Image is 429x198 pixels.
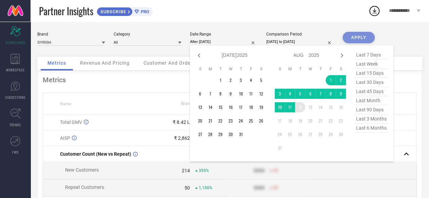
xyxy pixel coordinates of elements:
span: WORKSPACE [6,67,25,72]
span: 50 [273,185,278,190]
td: Mon Jul 28 2025 [205,129,215,139]
span: last 3 months [354,114,388,124]
td: Fri Aug 29 2025 [326,129,336,139]
td: Sat Jul 19 2025 [256,102,266,112]
span: AISP [60,135,70,141]
div: ₹ 8.42 L [173,119,190,125]
td: Sun Aug 24 2025 [275,129,285,139]
td: Sun Aug 10 2025 [275,102,285,112]
td: Thu Jul 17 2025 [236,102,246,112]
span: last month [354,96,388,105]
td: Fri Jul 04 2025 [246,75,256,85]
td: Sat Aug 23 2025 [336,116,346,126]
td: Fri Aug 22 2025 [326,116,336,126]
th: Tuesday [295,66,305,72]
div: Previous month [195,51,203,60]
span: SUBSCRIBE [97,9,128,14]
span: 1,150% [199,185,212,190]
td: Sat Jul 05 2025 [256,75,266,85]
th: Sunday [275,66,285,72]
td: Sun Jul 06 2025 [195,89,205,99]
td: Thu Aug 21 2025 [315,116,326,126]
td: Thu Aug 07 2025 [315,89,326,99]
th: Wednesday [305,66,315,72]
td: Sat Aug 02 2025 [336,75,346,85]
input: Select comparison period [266,38,334,45]
td: Fri Aug 08 2025 [326,89,336,99]
td: Wed Jul 16 2025 [226,102,236,112]
span: last week [354,60,388,69]
div: 50 [184,185,190,191]
span: SCORECARDS [5,40,25,45]
td: Mon Aug 11 2025 [285,102,295,112]
td: Sun Jul 20 2025 [195,116,205,126]
th: Thursday [236,66,246,72]
div: Open download list [368,5,381,17]
td: Sun Jul 13 2025 [195,102,205,112]
td: Mon Jul 14 2025 [205,102,215,112]
span: Total GMV [60,119,82,125]
td: Tue Aug 05 2025 [295,89,305,99]
div: Next month [338,51,346,60]
div: ₹ 2,862 [174,135,190,141]
td: Sat Jul 26 2025 [256,116,266,126]
td: Sat Aug 30 2025 [336,129,346,139]
td: Wed Jul 09 2025 [226,89,236,99]
td: Tue Aug 12 2025 [295,102,305,112]
span: FWD [12,150,19,155]
td: Wed Jul 02 2025 [226,75,236,85]
td: Wed Aug 06 2025 [305,89,315,99]
td: Wed Jul 30 2025 [226,129,236,139]
div: Date Range [190,32,258,37]
td: Mon Aug 04 2025 [285,89,295,99]
span: Customer Count (New vs Repeat) [60,151,131,157]
th: Saturday [336,66,346,72]
td: Mon Jul 21 2025 [205,116,215,126]
td: Thu Jul 31 2025 [236,129,246,139]
span: last 6 months [354,124,388,133]
span: Partner Insights [39,4,93,18]
span: PRO [139,9,149,14]
td: Sat Aug 09 2025 [336,89,346,99]
span: last 30 days [354,78,388,87]
td: Fri Jul 11 2025 [246,89,256,99]
span: TRENDS [9,122,21,127]
td: Sat Aug 16 2025 [336,102,346,112]
div: Metrics [43,76,417,84]
td: Fri Jul 25 2025 [246,116,256,126]
td: Tue Aug 19 2025 [295,116,305,126]
th: Wednesday [226,66,236,72]
td: Wed Aug 27 2025 [305,129,315,139]
input: Select date range [190,38,258,45]
span: last 7 days [354,50,388,60]
td: Fri Aug 15 2025 [326,102,336,112]
span: Brand Value [181,101,203,106]
td: Wed Jul 23 2025 [226,116,236,126]
td: Thu Jul 24 2025 [236,116,246,126]
th: Tuesday [215,66,226,72]
div: 9999 [254,185,265,191]
th: Friday [326,66,336,72]
td: Mon Aug 18 2025 [285,116,295,126]
td: Sat Jul 12 2025 [256,89,266,99]
td: Wed Aug 13 2025 [305,102,315,112]
td: Sun Jul 27 2025 [195,129,205,139]
td: Tue Jul 01 2025 [215,75,226,85]
td: Thu Aug 28 2025 [315,129,326,139]
td: Fri Jul 18 2025 [246,102,256,112]
td: Wed Aug 20 2025 [305,116,315,126]
td: Tue Jul 29 2025 [215,129,226,139]
span: last 15 days [354,69,388,78]
th: Friday [246,66,256,72]
span: SUGGESTIONS [5,95,26,100]
td: Sun Aug 03 2025 [275,89,285,99]
div: 214 [182,168,190,173]
td: Thu Jul 10 2025 [236,89,246,99]
span: Name [60,102,71,106]
span: New Customers [65,167,99,173]
td: Tue Aug 26 2025 [295,129,305,139]
th: Monday [205,66,215,72]
span: last 45 days [354,87,388,96]
span: Revenue And Pricing [80,60,130,66]
td: Thu Jul 03 2025 [236,75,246,85]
